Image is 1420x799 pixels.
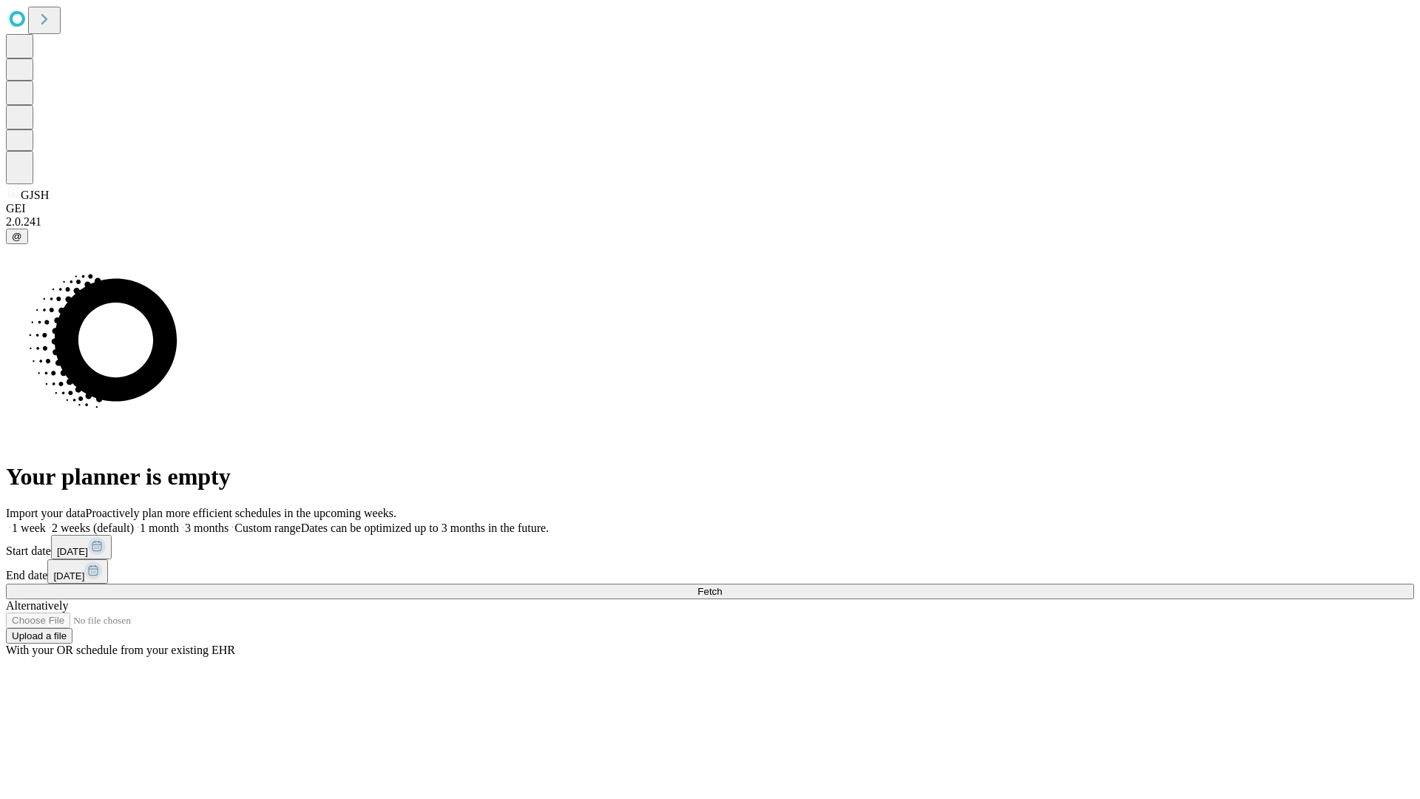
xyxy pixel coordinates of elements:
span: GJSH [21,189,49,201]
div: End date [6,559,1414,584]
span: Import your data [6,507,86,519]
button: Fetch [6,584,1414,599]
button: [DATE] [51,535,112,559]
span: Custom range [234,522,300,534]
span: [DATE] [53,570,84,581]
div: GEI [6,202,1414,215]
span: 1 month [140,522,179,534]
button: @ [6,229,28,244]
button: Upload a file [6,628,72,644]
span: With your OR schedule from your existing EHR [6,644,235,656]
h1: Your planner is empty [6,463,1414,490]
span: 3 months [185,522,229,534]
div: Start date [6,535,1414,559]
span: @ [12,231,22,242]
span: 1 week [12,522,46,534]
button: [DATE] [47,559,108,584]
span: Proactively plan more efficient schedules in the upcoming weeks. [86,507,396,519]
span: [DATE] [57,546,88,557]
span: Fetch [697,586,722,597]
span: Alternatively [6,599,68,612]
span: 2 weeks (default) [52,522,134,534]
div: 2.0.241 [6,215,1414,229]
span: Dates can be optimized up to 3 months in the future. [301,522,549,534]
